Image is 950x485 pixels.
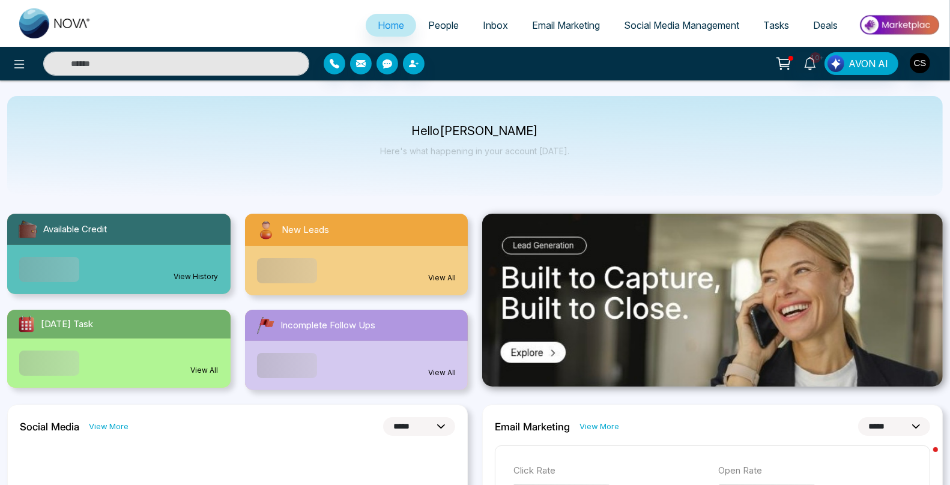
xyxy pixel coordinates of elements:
span: 10+ [810,52,821,63]
a: Deals [801,14,850,37]
a: View All [191,365,219,376]
button: AVON AI [824,52,898,75]
img: Market-place.gif [856,11,943,38]
a: View All [428,367,456,378]
img: Lead Flow [827,55,844,72]
img: followUps.svg [255,315,276,336]
a: Incomplete Follow UpsView All [238,310,476,390]
span: Deals [813,19,838,31]
img: todayTask.svg [17,315,36,334]
span: Incomplete Follow Ups [281,319,376,333]
a: View All [428,273,456,283]
img: User Avatar [910,53,930,73]
p: Hello [PERSON_NAME] [381,126,570,136]
span: Email Marketing [532,19,600,31]
a: Social Media Management [612,14,751,37]
span: Social Media Management [624,19,739,31]
span: [DATE] Task [41,318,93,331]
p: Click Rate [513,464,707,478]
img: Nova CRM Logo [19,8,91,38]
img: availableCredit.svg [17,218,38,240]
a: Inbox [471,14,520,37]
h2: Social Media [20,421,79,433]
p: Open Rate [719,464,912,478]
a: Tasks [751,14,801,37]
a: View More [579,421,619,432]
a: View More [89,421,129,432]
img: . [482,214,943,387]
h2: Email Marketing [495,421,570,433]
img: newLeads.svg [255,218,277,241]
a: 10+ [796,52,824,73]
a: Home [366,14,416,37]
span: Home [378,19,404,31]
a: People [416,14,471,37]
span: New Leads [282,223,330,237]
span: Tasks [763,19,789,31]
iframe: Intercom live chat [909,444,938,473]
span: People [428,19,459,31]
a: View History [174,271,219,282]
a: New LeadsView All [238,214,476,295]
span: Inbox [483,19,508,31]
span: Available Credit [43,223,107,236]
p: Here's what happening in your account [DATE]. [381,146,570,156]
span: AVON AI [849,56,888,71]
a: Email Marketing [520,14,612,37]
